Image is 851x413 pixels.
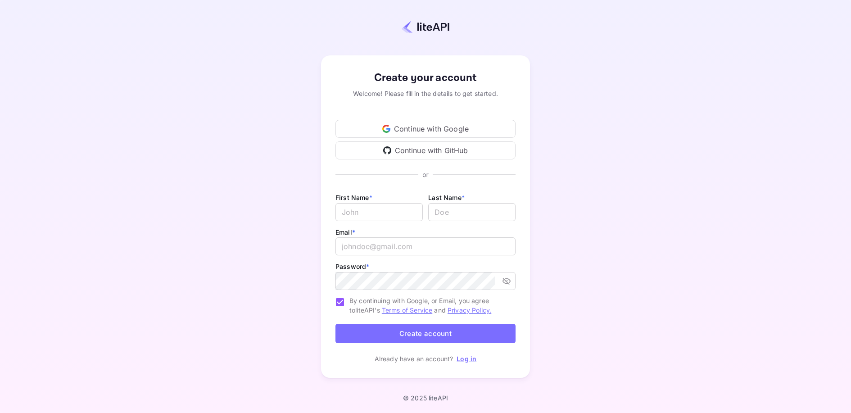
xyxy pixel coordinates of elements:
[448,306,491,314] a: Privacy Policy.
[349,296,508,315] span: By continuing with Google, or Email, you agree to liteAPI's and
[335,70,516,86] div: Create your account
[335,228,355,236] label: Email
[403,394,448,402] p: © 2025 liteAPI
[428,194,465,201] label: Last Name
[335,89,516,98] div: Welcome! Please fill in the details to get started.
[457,355,476,363] a: Log in
[335,120,516,138] div: Continue with Google
[335,194,372,201] label: First Name
[402,20,449,33] img: liteapi
[498,273,515,289] button: toggle password visibility
[382,306,432,314] a: Terms of Service
[335,324,516,343] button: Create account
[335,263,369,270] label: Password
[428,203,516,221] input: Doe
[335,237,516,255] input: johndoe@gmail.com
[335,203,423,221] input: John
[375,354,453,363] p: Already have an account?
[335,141,516,159] div: Continue with GitHub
